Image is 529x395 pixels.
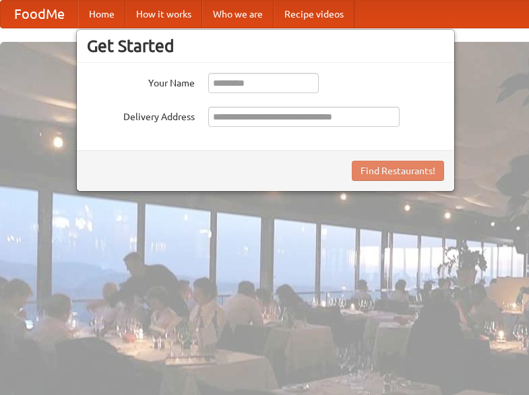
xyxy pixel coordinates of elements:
[87,73,195,90] label: Your Name
[87,107,195,124] label: Delivery Address
[87,36,444,56] h3: Get Started
[1,1,78,28] a: FoodMe
[352,161,444,181] button: Find Restaurants!
[202,1,274,28] a: Who we are
[274,1,354,28] a: Recipe videos
[125,1,202,28] a: How it works
[78,1,125,28] a: Home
